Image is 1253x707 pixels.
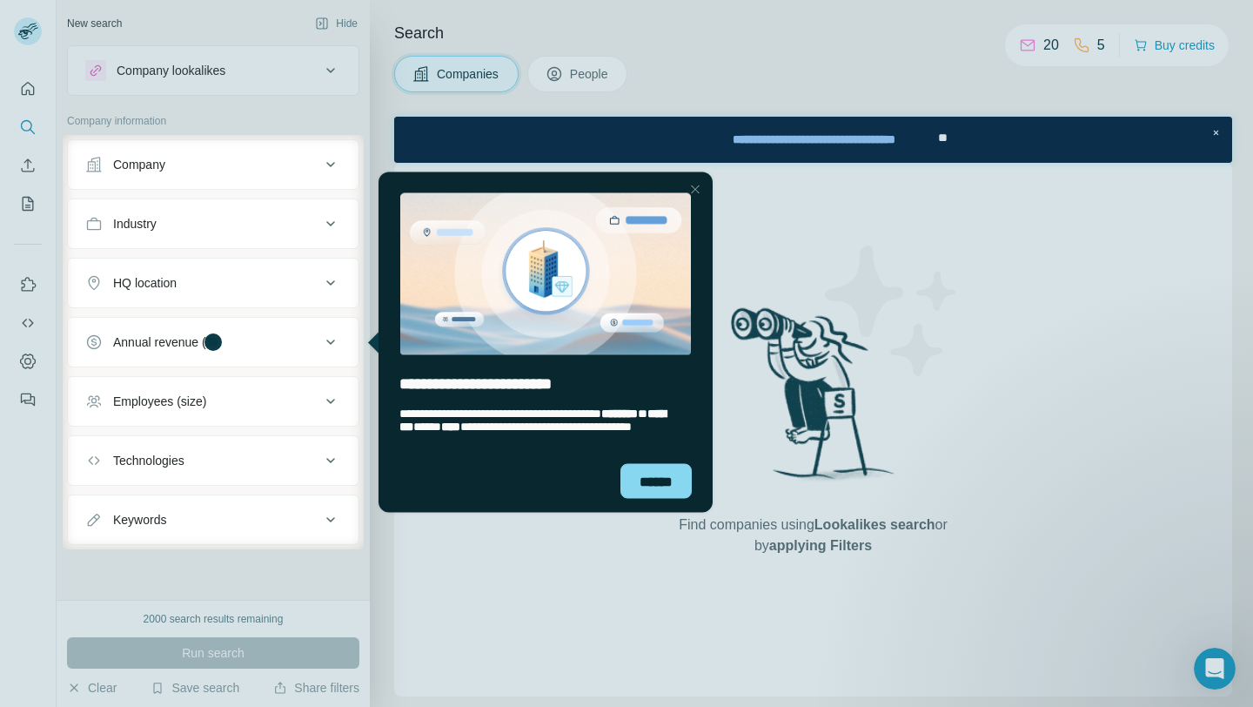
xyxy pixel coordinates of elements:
[68,440,358,481] button: Technologies
[813,7,830,24] div: Close Step
[113,333,217,351] div: Annual revenue ($)
[113,215,157,232] div: Industry
[113,393,206,410] div: Employees (size)
[113,452,184,469] div: Technologies
[68,262,358,304] button: HQ location
[68,321,358,363] button: Annual revenue ($)
[68,144,358,185] button: Company
[68,499,358,541] button: Keywords
[113,156,165,173] div: Company
[364,169,716,516] iframe: Tooltip
[297,3,542,42] div: Upgrade plan for full access to Surfe
[68,203,358,245] button: Industry
[113,511,166,529] div: Keywords
[113,274,177,292] div: HQ location
[68,380,358,422] button: Employees (size)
